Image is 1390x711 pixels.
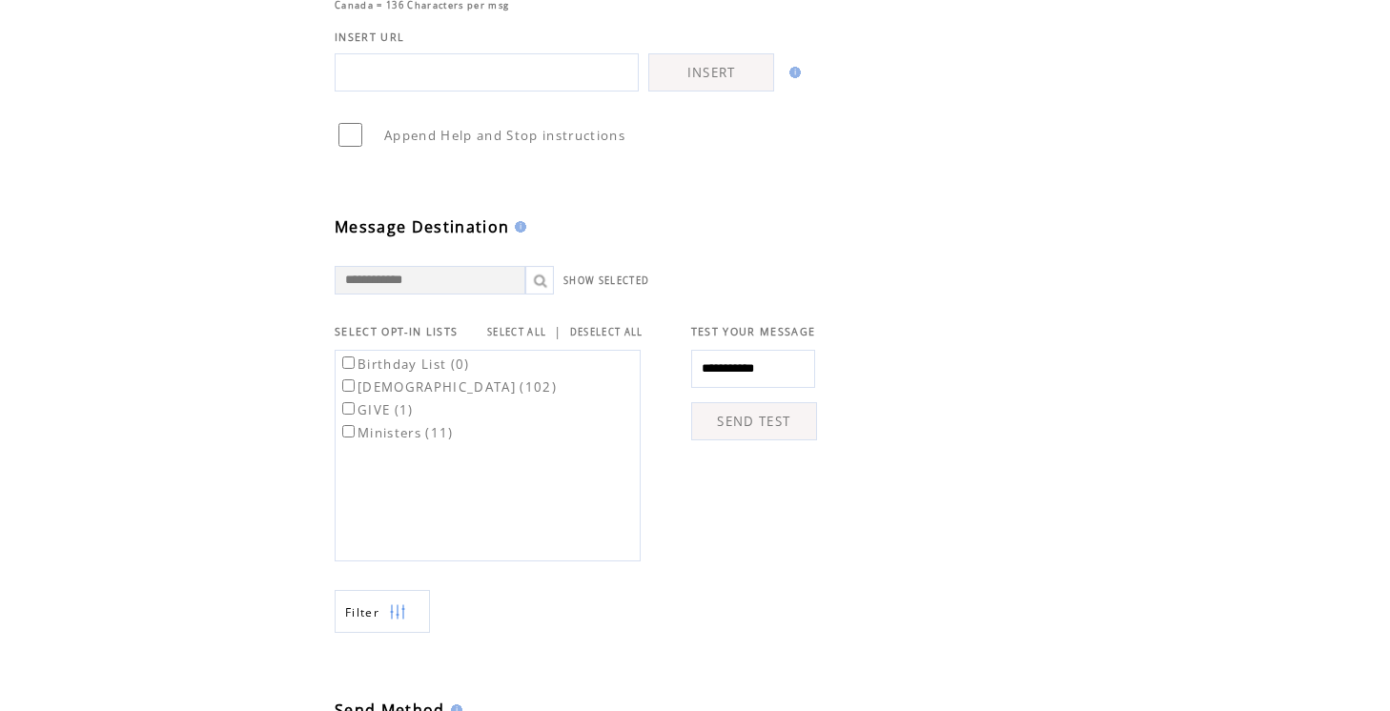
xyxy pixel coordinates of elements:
span: | [554,323,562,340]
input: Birthday List (0) [342,356,355,369]
input: GIVE (1) [342,402,355,415]
span: Message Destination [335,216,509,237]
input: [DEMOGRAPHIC_DATA] (102) [342,379,355,392]
a: SEND TEST [691,402,817,440]
span: Show filters [345,604,379,620]
a: INSERT [648,53,774,91]
label: Birthday List (0) [338,355,470,373]
img: help.gif [784,67,801,78]
a: SHOW SELECTED [563,274,649,287]
label: GIVE (1) [338,401,414,418]
label: Ministers (11) [338,424,454,441]
img: filters.png [389,591,406,634]
span: TEST YOUR MESSAGE [691,325,816,338]
span: Append Help and Stop instructions [384,127,625,144]
label: [DEMOGRAPHIC_DATA] (102) [338,378,557,396]
a: DESELECT ALL [570,326,644,338]
span: SELECT OPT-IN LISTS [335,325,458,338]
span: INSERT URL [335,30,404,44]
img: help.gif [509,221,526,233]
a: Filter [335,590,430,633]
input: Ministers (11) [342,425,355,437]
a: SELECT ALL [487,326,546,338]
